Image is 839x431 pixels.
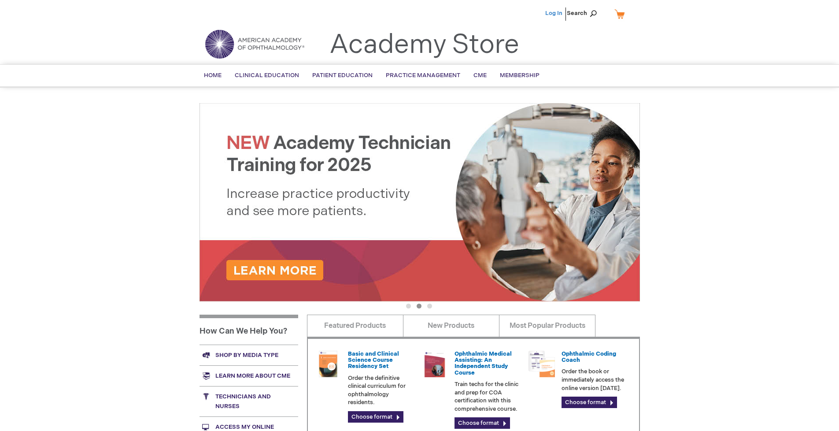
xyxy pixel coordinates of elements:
img: 0219007u_51.png [421,351,448,377]
a: Choose format [348,411,403,423]
button: 3 of 3 [427,304,432,308]
p: Train techs for the clinic and prep for COA certification with this comprehensive course. [455,380,521,413]
a: Choose format [455,417,510,429]
img: codngu_60.png [529,351,555,377]
span: Search [567,4,600,22]
a: Most Popular Products [499,315,595,337]
a: Learn more about CME [200,365,298,386]
p: Order the definitive clinical curriculum for ophthalmology residents. [348,374,415,407]
a: Basic and Clinical Science Course Residency Set [348,350,399,370]
span: CME [473,72,487,79]
a: Ophthalmic Medical Assisting: An Independent Study Course [455,350,512,376]
a: Membership [493,65,546,86]
a: Patient Education [306,65,379,86]
span: Home [204,72,222,79]
a: Featured Products [307,315,403,337]
a: Choose format [562,397,617,408]
h1: How Can We Help You? [200,315,298,345]
span: Practice Management [386,72,460,79]
a: Shop by media type [200,345,298,365]
a: Academy Store [329,29,519,61]
a: CME [467,65,493,86]
img: 02850963u_47.png [315,351,341,377]
span: Patient Education [312,72,373,79]
a: Practice Management [379,65,467,86]
a: Clinical Education [228,65,306,86]
a: Technicians and nurses [200,386,298,416]
a: New Products [403,315,499,337]
p: Order the book or immediately access the online version [DATE]. [562,368,628,392]
span: Clinical Education [235,72,299,79]
button: 1 of 3 [406,304,411,308]
button: 2 of 3 [417,304,421,308]
a: Ophthalmic Coding Coach [562,350,616,364]
a: Log In [545,10,562,17]
span: Membership [500,72,540,79]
